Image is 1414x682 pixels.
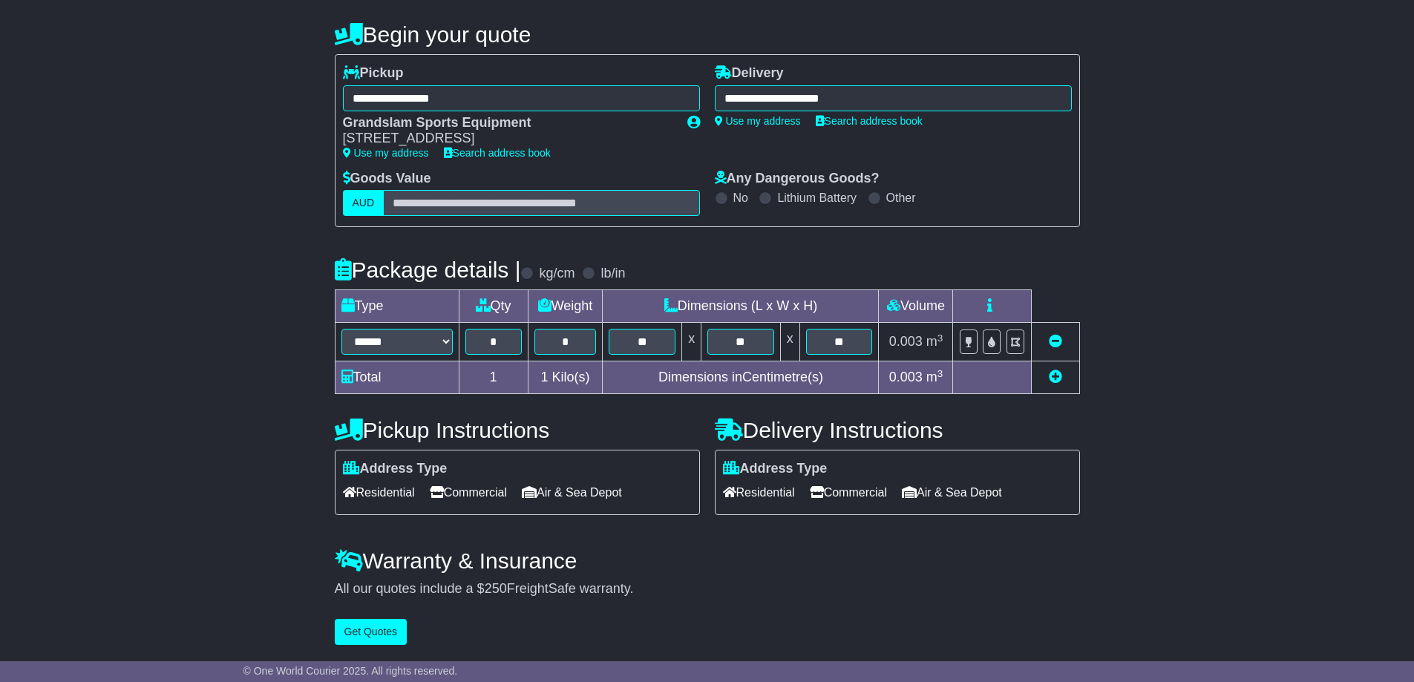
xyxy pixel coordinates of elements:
span: Commercial [810,481,887,504]
div: All our quotes include a $ FreightSafe warranty. [335,581,1080,597]
span: Air & Sea Depot [902,481,1002,504]
span: m [926,370,943,384]
h4: Delivery Instructions [715,418,1080,442]
div: Grandslam Sports Equipment [343,115,672,131]
label: Address Type [343,461,448,477]
a: Search address book [444,147,551,159]
span: 250 [485,581,507,596]
span: Air & Sea Depot [522,481,622,504]
td: Volume [879,290,953,323]
div: [STREET_ADDRESS] [343,131,672,147]
td: Dimensions (L x W x H) [603,290,879,323]
td: Weight [528,290,603,323]
label: lb/in [600,266,625,282]
span: Commercial [430,481,507,504]
h4: Begin your quote [335,22,1080,47]
td: Dimensions in Centimetre(s) [603,361,879,394]
h4: Pickup Instructions [335,418,700,442]
label: Goods Value [343,171,431,187]
td: 1 [459,361,528,394]
label: Pickup [343,65,404,82]
span: 0.003 [889,370,923,384]
span: Residential [723,481,795,504]
a: Use my address [343,147,429,159]
label: Lithium Battery [777,191,857,205]
td: x [780,323,799,361]
label: Any Dangerous Goods? [715,171,880,187]
h4: Package details | [335,258,521,282]
button: Get Quotes [335,619,407,645]
a: Search address book [816,115,923,127]
span: 0.003 [889,334,923,349]
label: No [733,191,748,205]
label: Other [886,191,916,205]
a: Remove this item [1049,334,1062,349]
td: x [682,323,701,361]
td: Total [335,361,459,394]
sup: 3 [937,368,943,379]
h4: Warranty & Insurance [335,548,1080,573]
span: 1 [540,370,548,384]
sup: 3 [937,332,943,344]
td: Type [335,290,459,323]
a: Add new item [1049,370,1062,384]
td: Kilo(s) [528,361,603,394]
span: Residential [343,481,415,504]
span: © One World Courier 2025. All rights reserved. [243,665,458,677]
td: Qty [459,290,528,323]
a: Use my address [715,115,801,127]
label: kg/cm [539,266,575,282]
label: AUD [343,190,384,216]
label: Delivery [715,65,784,82]
label: Address Type [723,461,828,477]
span: m [926,334,943,349]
